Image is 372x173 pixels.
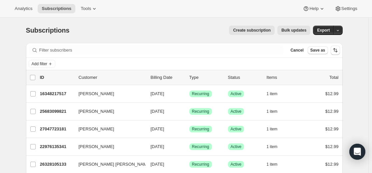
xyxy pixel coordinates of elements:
[79,143,114,150] span: [PERSON_NAME]
[192,162,209,167] span: Recurring
[325,144,339,149] span: $12.99
[267,124,285,134] button: 1 item
[40,124,339,134] div: 27047723181[PERSON_NAME][DATE]SuccessRecurringSuccessActive1 item$12.99
[79,161,151,168] span: [PERSON_NAME] [PERSON_NAME]
[281,28,306,33] span: Bulk updates
[81,6,91,11] span: Tools
[40,142,339,151] div: 22976135341[PERSON_NAME][DATE]SuccessRecurringSuccessActive1 item$12.99
[29,60,55,68] button: Add filter
[325,126,339,131] span: $12.99
[75,124,141,134] button: [PERSON_NAME]
[349,144,365,160] div: Open Intercom Messenger
[325,162,339,167] span: $12.99
[40,74,73,81] p: ID
[40,126,73,132] p: 27047723181
[267,162,278,167] span: 1 item
[331,4,361,13] button: Settings
[277,26,310,35] button: Bulk updates
[267,74,300,81] div: Items
[229,26,275,35] button: Create subscription
[233,28,271,33] span: Create subscription
[39,46,284,55] input: Filter subscribers
[75,159,141,170] button: [PERSON_NAME] [PERSON_NAME]
[192,126,209,132] span: Recurring
[267,89,285,98] button: 1 item
[151,126,164,131] span: [DATE]
[75,141,141,152] button: [PERSON_NAME]
[231,91,242,96] span: Active
[151,109,164,114] span: [DATE]
[341,6,357,11] span: Settings
[231,144,242,149] span: Active
[151,74,184,81] p: Billing Date
[40,107,339,116] div: 25683099821[PERSON_NAME][DATE]SuccessRecurringSuccessActive1 item$12.99
[32,61,47,67] span: Add filter
[231,126,242,132] span: Active
[26,27,70,34] span: Subscriptions
[325,91,339,96] span: $12.99
[151,162,164,167] span: [DATE]
[38,4,75,13] button: Subscriptions
[189,74,223,81] div: Type
[40,161,73,168] p: 26328105133
[267,107,285,116] button: 1 item
[267,160,285,169] button: 1 item
[267,144,278,149] span: 1 item
[75,106,141,117] button: [PERSON_NAME]
[40,90,73,97] p: 16348217517
[79,126,114,132] span: [PERSON_NAME]
[313,26,334,35] button: Export
[15,6,32,11] span: Analytics
[231,109,242,114] span: Active
[325,109,339,114] span: $12.99
[40,108,73,115] p: 25683099821
[267,126,278,132] span: 1 item
[75,88,141,99] button: [PERSON_NAME]
[42,6,71,11] span: Subscriptions
[317,28,330,33] span: Export
[309,6,318,11] span: Help
[228,74,261,81] p: Status
[267,109,278,114] span: 1 item
[40,74,339,81] div: IDCustomerBilling DateTypeStatusItemsTotal
[77,4,102,13] button: Tools
[331,46,340,55] button: Sort the results
[299,4,329,13] button: Help
[192,109,209,114] span: Recurring
[151,144,164,149] span: [DATE]
[192,91,209,96] span: Recurring
[267,142,285,151] button: 1 item
[40,143,73,150] p: 22976135341
[290,48,303,53] span: Cancel
[151,91,164,96] span: [DATE]
[79,108,114,115] span: [PERSON_NAME]
[267,91,278,96] span: 1 item
[308,46,328,54] button: Save as
[11,4,36,13] button: Analytics
[40,89,339,98] div: 16348217517[PERSON_NAME][DATE]SuccessRecurringSuccessActive1 item$12.99
[192,144,209,149] span: Recurring
[231,162,242,167] span: Active
[288,46,306,54] button: Cancel
[79,90,114,97] span: [PERSON_NAME]
[310,48,325,53] span: Save as
[329,74,338,81] p: Total
[40,160,339,169] div: 26328105133[PERSON_NAME] [PERSON_NAME][DATE]SuccessRecurringSuccessActive1 item$12.99
[79,74,145,81] p: Customer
